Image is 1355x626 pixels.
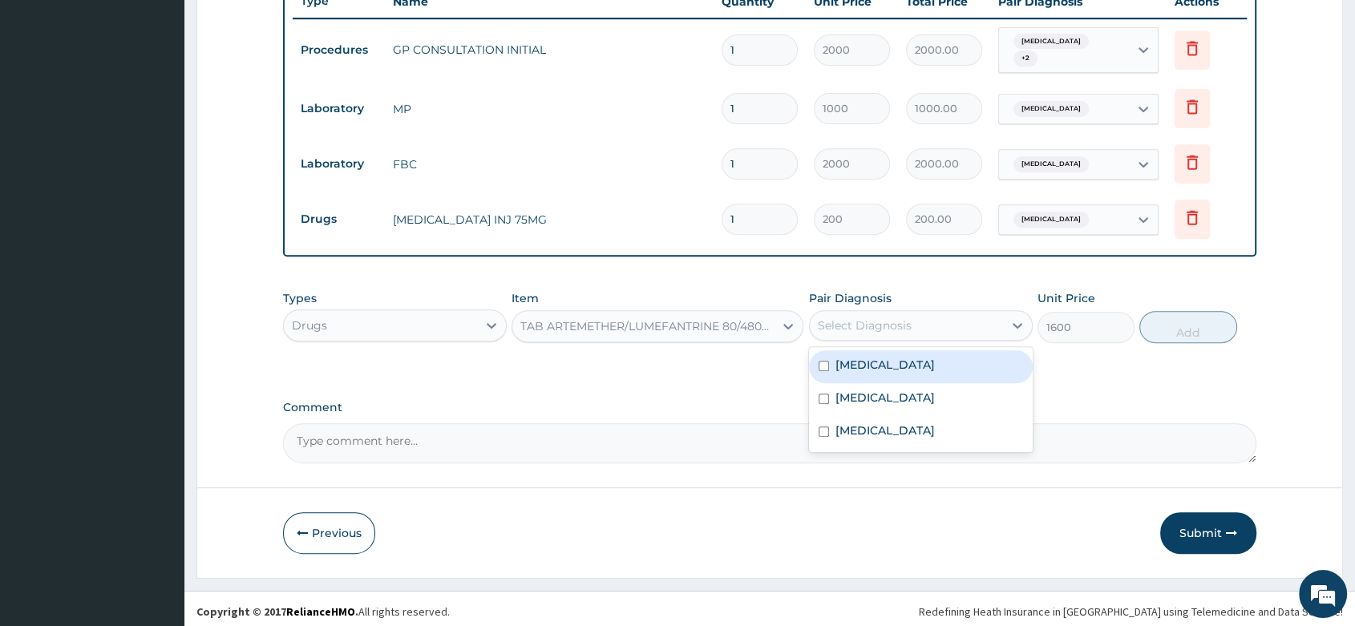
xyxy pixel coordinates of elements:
div: Redefining Heath Insurance in [GEOGRAPHIC_DATA] using Telemedicine and Data Science! [919,604,1343,620]
td: FBC [385,148,714,180]
button: Submit [1160,512,1256,554]
div: Chat with us now [83,90,269,111]
button: Previous [283,512,375,554]
span: [MEDICAL_DATA] [1013,156,1089,172]
span: [MEDICAL_DATA] [1013,212,1089,228]
span: + 2 [1013,50,1037,67]
div: Select Diagnosis [818,317,912,333]
label: Pair Diagnosis [809,290,892,306]
strong: Copyright © 2017 . [196,604,358,619]
td: Procedures [293,35,385,65]
img: d_794563401_company_1708531726252_794563401 [30,80,65,120]
label: Item [512,290,539,306]
label: Unit Price [1037,290,1095,306]
button: Add [1139,311,1236,343]
div: Minimize live chat window [263,8,301,46]
td: Laboratory [293,94,385,123]
td: [MEDICAL_DATA] INJ 75MG [385,204,714,236]
td: Laboratory [293,149,385,179]
label: [MEDICAL_DATA] [835,422,935,438]
span: We're online! [93,202,221,364]
textarea: Type your message and hit 'Enter' [8,438,305,494]
div: TAB ARTEMETHER/LUMEFANTRINE 80/480MG (PACK) [520,318,775,334]
label: [MEDICAL_DATA] [835,357,935,373]
td: MP [385,93,714,125]
label: Comment [283,401,1256,414]
span: [MEDICAL_DATA] [1013,101,1089,117]
td: Drugs [293,204,385,234]
label: [MEDICAL_DATA] [835,390,935,406]
span: [MEDICAL_DATA] [1013,34,1089,50]
td: GP CONSULTATION INITIAL [385,34,714,66]
label: Types [283,292,317,305]
a: RelianceHMO [286,604,355,619]
div: Drugs [292,317,327,333]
